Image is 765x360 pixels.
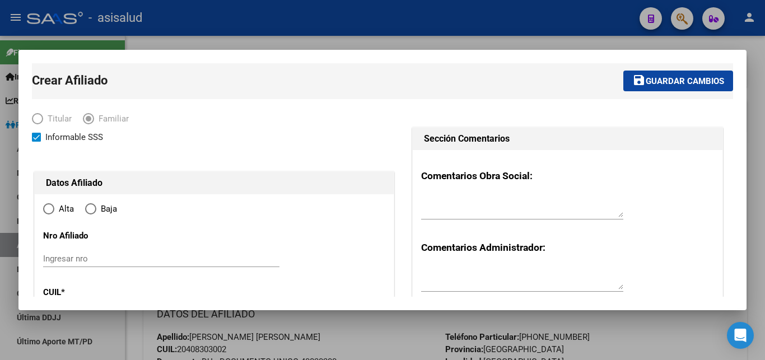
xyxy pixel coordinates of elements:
[727,322,754,349] div: Open Intercom Messenger
[623,71,733,91] button: Guardar cambios
[32,73,108,87] span: Crear Afiliado
[46,176,382,190] h1: Datos Afiliado
[632,73,646,87] mat-icon: save
[43,113,72,125] span: Titular
[421,240,714,255] h3: Comentarios Administrador:
[94,113,129,125] span: Familiar
[424,132,711,146] h1: Sección Comentarios
[32,116,140,126] mat-radio-group: Elija una opción
[43,230,146,242] p: Nro Afiliado
[43,286,146,299] p: CUIL
[45,130,103,144] span: Informable SSS
[96,203,117,216] span: Baja
[646,76,724,86] span: Guardar cambios
[43,206,128,216] mat-radio-group: Elija una opción
[54,203,74,216] span: Alta
[421,169,714,183] h3: Comentarios Obra Social:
